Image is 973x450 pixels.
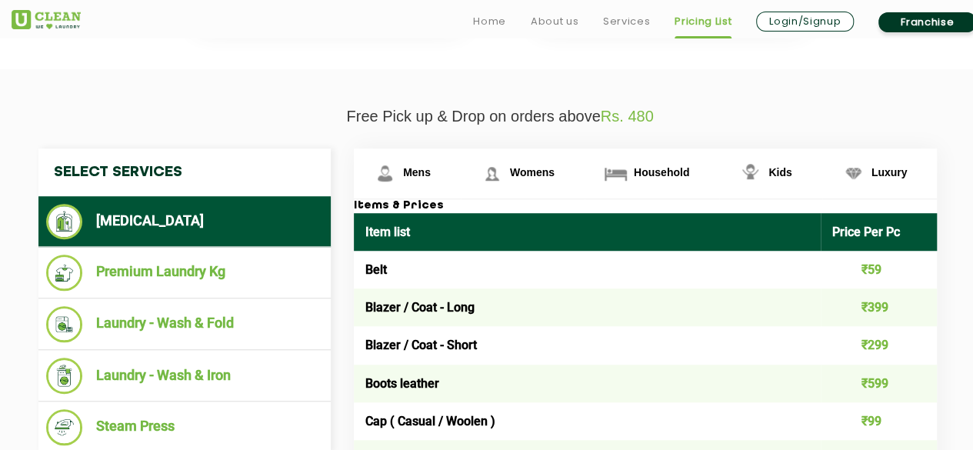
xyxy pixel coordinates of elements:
[354,402,821,440] td: Cap ( Casual / Woolen )
[821,251,938,288] td: ₹59
[603,12,650,31] a: Services
[46,204,82,239] img: Dry Cleaning
[768,166,791,178] span: Kids
[46,358,82,394] img: Laundry - Wash & Iron
[510,166,555,178] span: Womens
[821,402,938,440] td: ₹99
[821,213,938,251] th: Price Per Pc
[403,166,431,178] span: Mens
[478,160,505,187] img: Womens
[871,166,908,178] span: Luxury
[821,326,938,364] td: ₹299
[46,204,323,239] li: [MEDICAL_DATA]
[354,326,821,364] td: Blazer / Coat - Short
[634,166,689,178] span: Household
[601,108,654,125] span: Rs. 480
[821,288,938,326] td: ₹399
[840,160,867,187] img: Luxury
[737,160,764,187] img: Kids
[821,365,938,402] td: ₹599
[354,213,821,251] th: Item list
[354,199,937,213] h3: Items & Prices
[46,409,82,445] img: Steam Press
[46,358,323,394] li: Laundry - Wash & Iron
[46,255,82,291] img: Premium Laundry Kg
[675,12,731,31] a: Pricing List
[46,306,82,342] img: Laundry - Wash & Fold
[46,255,323,291] li: Premium Laundry Kg
[354,365,821,402] td: Boots leather
[531,12,578,31] a: About us
[602,160,629,187] img: Household
[12,10,81,29] img: UClean Laundry and Dry Cleaning
[372,160,398,187] img: Mens
[354,251,821,288] td: Belt
[46,409,323,445] li: Steam Press
[354,288,821,326] td: Blazer / Coat - Long
[756,12,854,32] a: Login/Signup
[38,148,331,196] h4: Select Services
[473,12,506,31] a: Home
[46,306,323,342] li: Laundry - Wash & Fold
